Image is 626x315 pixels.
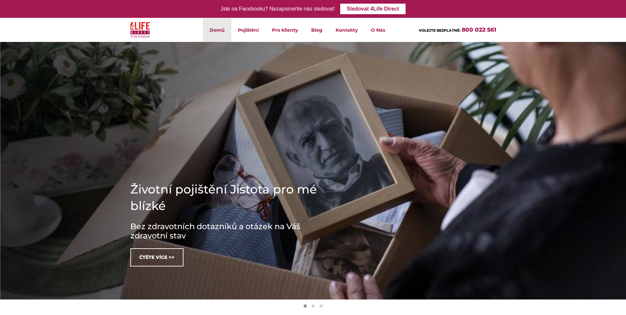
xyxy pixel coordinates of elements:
[340,4,406,14] a: Sledovat 4Life Direct
[130,20,150,39] img: 4Life Direct Česká republika logo
[130,222,328,240] h3: Bez zdravotních dotazníků a otázek na Váš zdravotní stav
[305,18,329,42] a: Blog
[329,18,364,42] a: Kontakty
[203,18,231,42] a: Domů
[220,4,335,14] div: Jste na Facebooku? Nezapomeňte nás sledovat!
[419,28,460,33] span: VOLEJTE BEZPLATNĚ:
[130,248,183,266] a: Čtěte více >>
[462,26,496,33] a: 800 022 561
[130,181,328,214] h1: Životní pojištění Jistota pro mé blízké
